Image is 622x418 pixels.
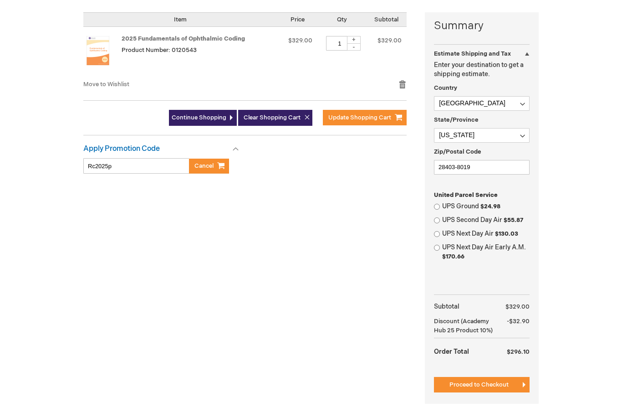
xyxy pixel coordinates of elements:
span: Proceed to Checkout [449,381,509,388]
span: -$32.90 [507,318,530,325]
input: Qty [326,36,353,51]
span: $329.00 [505,303,530,310]
div: - [347,43,361,51]
strong: Apply Promotion Code [83,144,160,153]
button: Update Shopping Cart [323,110,407,125]
span: United Parcel Service [434,191,498,199]
button: Cancel [189,158,229,174]
strong: Summary [434,18,530,34]
span: Price [291,16,305,23]
span: $170.66 [442,253,464,260]
span: Subtotal [374,16,398,23]
span: Country [434,84,457,92]
th: Subtotal [434,299,499,314]
div: + [347,36,361,44]
strong: Order Total [434,343,469,359]
span: Update Shopping Cart [328,114,391,121]
span: $55.87 [504,217,523,224]
strong: Estimate Shipping and Tax [434,50,511,57]
label: UPS Second Day Air [442,216,530,225]
span: $329.00 [377,37,402,44]
span: Clear Shopping Cart [244,114,301,121]
span: Zip/Postal Code [434,148,481,155]
a: Move to Wishlist [83,81,129,88]
span: Cancel [194,162,214,170]
label: UPS Next Day Air [442,229,530,238]
input: Enter Promotion code [83,158,189,174]
a: 2025 Fundamentals of Ophthalmic Coding [83,36,122,71]
button: Proceed to Checkout [434,377,530,392]
a: 2025 Fundamentals of Ophthalmic Coding [122,35,245,42]
span: Continue Shopping [172,114,226,121]
span: Discount (Academy Hub 25 Product 10%) [434,318,493,334]
a: Continue Shopping [169,110,237,126]
span: State/Province [434,116,479,124]
label: UPS Ground [442,202,530,211]
button: Clear Shopping Cart [238,110,312,126]
span: $130.03 [495,230,518,237]
img: 2025 Fundamentals of Ophthalmic Coding [83,36,112,65]
span: Item [174,16,187,23]
span: Qty [337,16,347,23]
span: $24.98 [480,203,500,210]
p: Enter your destination to get a shipping estimate. [434,61,530,79]
span: Product Number: 0120543 [122,46,197,54]
label: UPS Next Day Air Early A.M. [442,243,530,261]
span: $296.10 [507,348,530,356]
span: $329.00 [288,37,312,44]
